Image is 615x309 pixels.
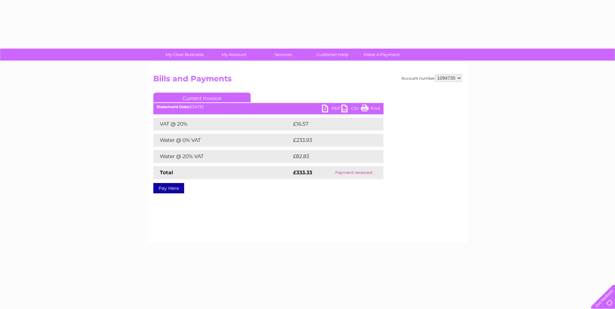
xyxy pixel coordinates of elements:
[341,105,361,114] a: CSV
[293,169,312,176] strong: £333.33
[291,150,370,163] td: £82.83
[153,74,462,86] h2: Bills and Payments
[157,104,190,109] b: Statement Date:
[153,93,251,102] a: Current Invoice
[355,49,408,61] a: Make A Payment
[153,183,184,193] a: Pay Here
[361,105,380,114] a: Print
[158,49,211,61] a: My Clear Business
[153,118,291,131] td: VAT @ 20%
[256,49,310,61] a: Services
[306,49,359,61] a: Customer Help
[153,105,384,109] div: [DATE]
[207,49,261,61] a: My Account
[291,134,372,147] td: £233.93
[291,118,370,131] td: £16.57
[324,166,383,179] td: Payment received
[153,134,291,147] td: Water @ 0% VAT
[153,150,291,163] td: Water @ 20% VAT
[160,169,173,176] strong: Total
[401,74,462,82] div: Account number
[322,105,341,114] a: PDF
